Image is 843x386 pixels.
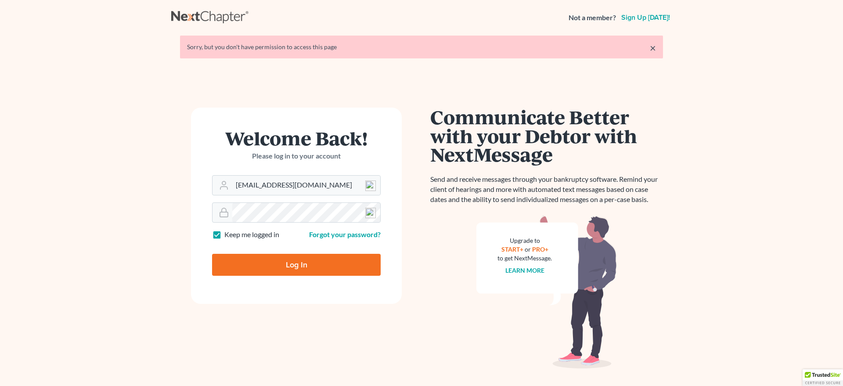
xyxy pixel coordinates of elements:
div: Upgrade to [497,236,552,245]
div: to get NextMessage. [497,254,552,263]
a: Forgot your password? [309,230,381,238]
a: Sign up [DATE]! [620,14,672,21]
div: Sorry, but you don't have permission to access this page [187,43,656,51]
input: Email Address [232,176,380,195]
img: npw-badge-icon-locked.svg [365,180,376,191]
p: Send and receive messages through your bankruptcy software. Remind your client of hearings and mo... [430,174,663,205]
h1: Welcome Back! [212,129,381,148]
a: × [650,43,656,53]
h1: Communicate Better with your Debtor with NextMessage [430,108,663,164]
a: Learn more [505,267,544,274]
a: START+ [501,245,523,253]
p: Please log in to your account [212,151,381,161]
div: TrustedSite Certified [803,369,843,386]
span: or [525,245,531,253]
strong: Not a member? [569,13,616,23]
label: Keep me logged in [224,230,279,240]
img: npw-badge-icon-locked.svg [365,208,376,218]
a: PRO+ [532,245,548,253]
input: Log In [212,254,381,276]
img: nextmessage_bg-59042aed3d76b12b5cd301f8e5b87938c9018125f34e5fa2b7a6b67550977c72.svg [476,215,617,369]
